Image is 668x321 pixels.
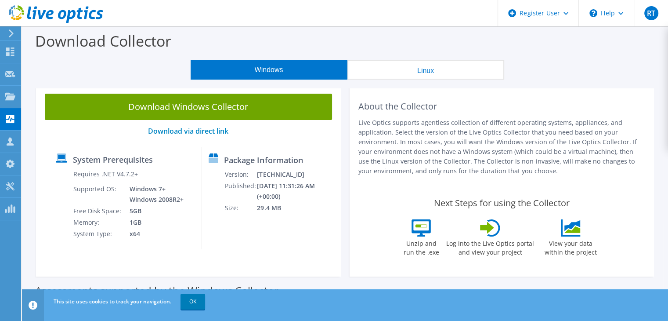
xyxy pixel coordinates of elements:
[73,205,123,217] td: Free Disk Space:
[224,156,303,164] label: Package Information
[347,60,504,80] button: Linux
[401,237,441,257] label: Unzip and run the .exe
[148,126,228,136] a: Download via direct link
[35,286,278,295] label: Assessments supported by the Windows Collector
[644,6,658,20] span: RT
[358,101,646,112] h2: About the Collector
[256,180,336,202] td: [DATE] 11:31:26 AM (+00:00)
[73,228,123,240] td: System Type:
[589,9,597,17] svg: \n
[434,198,570,208] label: Next Steps for using the Collector
[73,183,123,205] td: Supported OS:
[256,169,336,180] td: [TECHNICAL_ID]
[224,202,256,214] td: Size:
[181,294,205,310] a: OK
[35,31,171,51] label: Download Collector
[256,202,336,214] td: 29.4 MB
[123,228,185,240] td: x64
[54,298,171,305] span: This site uses cookies to track your navigation.
[123,183,185,205] td: Windows 7+ Windows 2008R2+
[73,170,138,179] label: Requires .NET V4.7.2+
[446,237,534,257] label: Log into the Live Optics portal and view your project
[358,118,646,176] p: Live Optics supports agentless collection of different operating systems, appliances, and applica...
[73,217,123,228] td: Memory:
[539,237,602,257] label: View your data within the project
[123,205,185,217] td: 5GB
[224,169,256,180] td: Version:
[224,180,256,202] td: Published:
[45,94,332,120] a: Download Windows Collector
[123,217,185,228] td: 1GB
[191,60,347,80] button: Windows
[73,155,153,164] label: System Prerequisites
